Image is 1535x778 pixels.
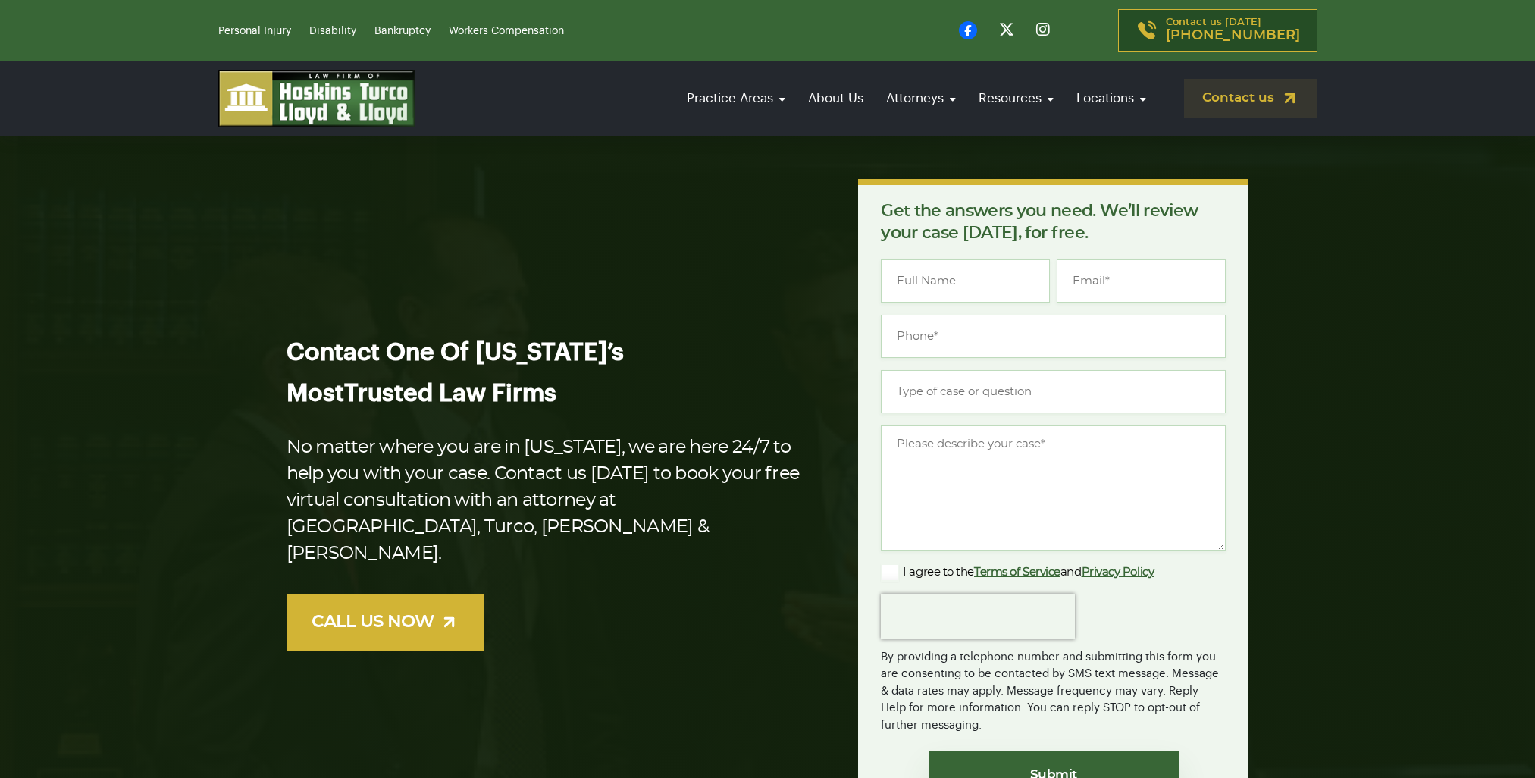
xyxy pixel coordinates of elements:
[287,381,344,406] span: Most
[218,26,291,36] a: Personal Injury
[440,613,459,632] img: arrow-up-right-light.svg
[879,77,963,120] a: Attorneys
[1118,9,1317,52] a: Contact us [DATE][PHONE_NUMBER]
[344,381,556,406] span: Trusted Law Firms
[881,200,1226,244] p: Get the answers you need. We’ll review your case [DATE], for free.
[374,26,431,36] a: Bankruptcy
[971,77,1061,120] a: Resources
[881,315,1226,358] input: Phone*
[287,340,624,365] span: Contact One Of [US_STATE]’s
[1082,566,1154,578] a: Privacy Policy
[881,370,1226,413] input: Type of case or question
[679,77,793,120] a: Practice Areas
[881,563,1154,582] label: I agree to the and
[218,70,415,127] img: logo
[881,639,1226,735] div: By providing a telephone number and submitting this form you are consenting to be contacted by SM...
[881,594,1075,639] iframe: reCAPTCHA
[974,566,1060,578] a: Terms of Service
[881,259,1050,303] input: Full Name
[1166,17,1300,43] p: Contact us [DATE]
[449,26,564,36] a: Workers Compensation
[1057,259,1226,303] input: Email*
[309,26,356,36] a: Disability
[287,594,484,651] a: CALL US NOW
[1069,77,1154,120] a: Locations
[287,434,810,567] p: No matter where you are in [US_STATE], we are here 24/7 to help you with your case. Contact us [D...
[1184,79,1317,118] a: Contact us
[1166,28,1300,43] span: [PHONE_NUMBER]
[800,77,871,120] a: About Us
